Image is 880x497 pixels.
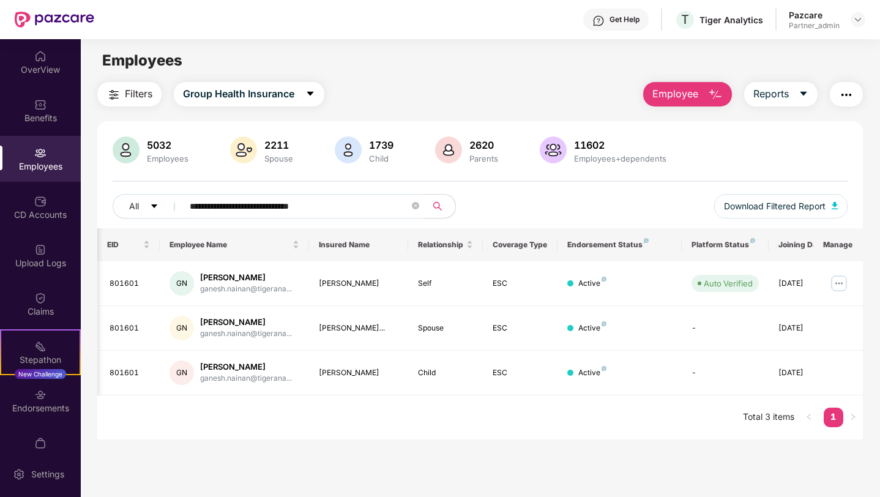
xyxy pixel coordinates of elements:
[418,240,464,250] span: Relationship
[843,408,863,427] li: Next Page
[13,468,25,480] img: svg+xml;base64,PHN2ZyBpZD0iU2V0dGluZy0yMHgyMCIgeG1sbnM9Imh0dHA6Ly93d3cudzMub3JnLzIwMDAvc3ZnIiB3aW...
[34,50,47,62] img: svg+xml;base64,PHN2ZyBpZD0iSG9tZSIgeG1sbnM9Imh0dHA6Ly93d3cudzMub3JnLzIwMDAvc3ZnIiB3aWR0aD0iMjAiIG...
[200,328,292,340] div: ganesh.nainan@tigerana...
[34,195,47,207] img: svg+xml;base64,PHN2ZyBpZD0iQ0RfQWNjb3VudHMiIGRhdGEtbmFtZT0iQ0QgQWNjb3VudHMiIHhtbG5zPSJodHRwOi8vd3...
[643,82,732,106] button: Employee
[412,201,419,212] span: close-circle
[144,154,191,163] div: Employees
[200,373,292,384] div: ganesh.nainan@tigerana...
[753,86,789,102] span: Reports
[150,202,158,212] span: caret-down
[602,321,606,326] img: svg+xml;base64,PHN2ZyB4bWxucz0iaHR0cDovL3d3dy53My5vcmcvMjAwMC9zdmciIHdpZHRoPSI4IiBoZWlnaHQ9IjgiIH...
[578,278,606,290] div: Active
[799,408,819,427] li: Previous Page
[34,99,47,111] img: svg+xml;base64,PHN2ZyBpZD0iQmVuZWZpdHMiIHhtbG5zPSJodHRwOi8vd3d3LnczLm9yZy8yMDAwL3N2ZyIgd2lkdGg9Ij...
[425,201,449,211] span: search
[319,323,399,334] div: [PERSON_NAME]...
[160,228,309,261] th: Employee Name
[769,228,843,261] th: Joining Date
[367,154,396,163] div: Child
[789,21,840,31] div: Partner_admin
[578,323,606,334] div: Active
[467,139,501,151] div: 2620
[34,147,47,159] img: svg+xml;base64,PHN2ZyBpZD0iRW1wbG95ZWVzIiB4bWxucz0iaHR0cDovL3d3dy53My5vcmcvMjAwMC9zdmciIHdpZHRoPS...
[102,51,182,69] span: Employees
[34,292,47,304] img: svg+xml;base64,PHN2ZyBpZD0iQ2xhaW0iIHhtbG5zPSJodHRwOi8vd3d3LnczLm9yZy8yMDAwL3N2ZyIgd2lkdGg9IjIwIi...
[183,86,294,102] span: Group Health Insurance
[799,408,819,427] button: left
[805,413,813,420] span: left
[778,323,833,334] div: [DATE]
[493,323,548,334] div: ESC
[230,136,257,163] img: svg+xml;base64,PHN2ZyB4bWxucz0iaHR0cDovL3d3dy53My5vcmcvMjAwMC9zdmciIHhtbG5zOnhsaW5rPSJodHRwOi8vd3...
[200,272,292,283] div: [PERSON_NAME]
[778,367,833,379] div: [DATE]
[682,306,769,351] td: -
[493,278,548,290] div: ESC
[567,240,672,250] div: Endorsement Status
[15,369,66,379] div: New Challenge
[412,202,419,209] span: close-circle
[34,244,47,256] img: svg+xml;base64,PHN2ZyBpZD0iVXBsb2FkX0xvZ3MiIGRhdGEtbmFtZT0iVXBsb2FkIExvZ3MiIHhtbG5zPSJodHRwOi8vd3...
[843,408,863,427] button: right
[28,468,68,480] div: Settings
[319,367,399,379] div: [PERSON_NAME]
[367,139,396,151] div: 1739
[778,278,833,290] div: [DATE]
[813,228,863,261] th: Manage
[129,200,139,213] span: All
[692,240,759,250] div: Platform Status
[174,82,324,106] button: Group Health Insurancecaret-down
[483,228,557,261] th: Coverage Type
[714,194,848,219] button: Download Filtered Report
[34,437,47,449] img: svg+xml;base64,PHN2ZyBpZD0iTXlfT3JkZXJzIiBkYXRhLW5hbWU9Ik15IE9yZGVycyIgeG1sbnM9Imh0dHA6Ly93d3cudz...
[170,240,290,250] span: Employee Name
[572,154,669,163] div: Employees+dependents
[578,367,606,379] div: Active
[572,139,669,151] div: 11602
[652,86,698,102] span: Employee
[824,408,843,427] li: 1
[335,136,362,163] img: svg+xml;base64,PHN2ZyB4bWxucz0iaHR0cDovL3d3dy53My5vcmcvMjAwMC9zdmciIHhtbG5zOnhsaW5rPSJodHRwOi8vd3...
[743,408,794,427] li: Total 3 items
[262,154,296,163] div: Spouse
[724,200,826,213] span: Download Filtered Report
[435,136,462,163] img: svg+xml;base64,PHN2ZyB4bWxucz0iaHR0cDovL3d3dy53My5vcmcvMjAwMC9zdmciIHhtbG5zOnhsaW5rPSJodHRwOi8vd3...
[170,316,194,340] div: GN
[799,89,808,100] span: caret-down
[34,389,47,401] img: svg+xml;base64,PHN2ZyBpZD0iRW5kb3JzZW1lbnRzIiB4bWxucz0iaHR0cDovL3d3dy53My5vcmcvMjAwMC9zdmciIHdpZH...
[170,361,194,385] div: GN
[200,361,292,373] div: [PERSON_NAME]
[824,408,843,426] a: 1
[408,228,483,261] th: Relationship
[97,82,162,106] button: Filters
[110,323,150,334] div: 801601
[1,354,80,366] div: Stepathon
[418,278,473,290] div: Self
[200,283,292,295] div: ganesh.nainan@tigerana...
[113,136,140,163] img: svg+xml;base64,PHN2ZyB4bWxucz0iaHR0cDovL3d3dy53My5vcmcvMjAwMC9zdmciIHhtbG5zOnhsaW5rPSJodHRwOi8vd3...
[708,88,723,102] img: svg+xml;base64,PHN2ZyB4bWxucz0iaHR0cDovL3d3dy53My5vcmcvMjAwMC9zdmciIHhtbG5zOnhsaW5rPSJodHRwOi8vd3...
[125,86,152,102] span: Filters
[467,154,501,163] div: Parents
[682,351,769,395] td: -
[97,228,160,261] th: EID
[425,194,456,219] button: search
[592,15,605,27] img: svg+xml;base64,PHN2ZyBpZD0iSGVscC0zMngzMiIgeG1sbnM9Imh0dHA6Ly93d3cudzMub3JnLzIwMDAvc3ZnIiB3aWR0aD...
[418,367,473,379] div: Child
[493,367,548,379] div: ESC
[829,274,849,293] img: manageButton
[602,366,606,371] img: svg+xml;base64,PHN2ZyB4bWxucz0iaHR0cDovL3d3dy53My5vcmcvMjAwMC9zdmciIHdpZHRoPSI4IiBoZWlnaHQ9IjgiIH...
[602,277,606,282] img: svg+xml;base64,PHN2ZyB4bWxucz0iaHR0cDovL3d3dy53My5vcmcvMjAwMC9zdmciIHdpZHRoPSI4IiBoZWlnaHQ9IjgiIH...
[110,278,150,290] div: 801601
[744,82,818,106] button: Reportscaret-down
[750,238,755,243] img: svg+xml;base64,PHN2ZyB4bWxucz0iaHR0cDovL3d3dy53My5vcmcvMjAwMC9zdmciIHdpZHRoPSI4IiBoZWlnaHQ9IjgiIH...
[15,12,94,28] img: New Pazcare Logo
[839,88,854,102] img: svg+xml;base64,PHN2ZyB4bWxucz0iaHR0cDovL3d3dy53My5vcmcvMjAwMC9zdmciIHdpZHRoPSIyNCIgaGVpZ2h0PSIyNC...
[704,277,753,290] div: Auto Verified
[107,240,141,250] span: EID
[319,278,399,290] div: [PERSON_NAME]
[262,139,296,151] div: 2211
[832,202,838,209] img: svg+xml;base64,PHN2ZyB4bWxucz0iaHR0cDovL3d3dy53My5vcmcvMjAwMC9zdmciIHhtbG5zOnhsaW5rPSJodHRwOi8vd3...
[106,88,121,102] img: svg+xml;base64,PHN2ZyB4bWxucz0iaHR0cDovL3d3dy53My5vcmcvMjAwMC9zdmciIHdpZHRoPSIyNCIgaGVpZ2h0PSIyNC...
